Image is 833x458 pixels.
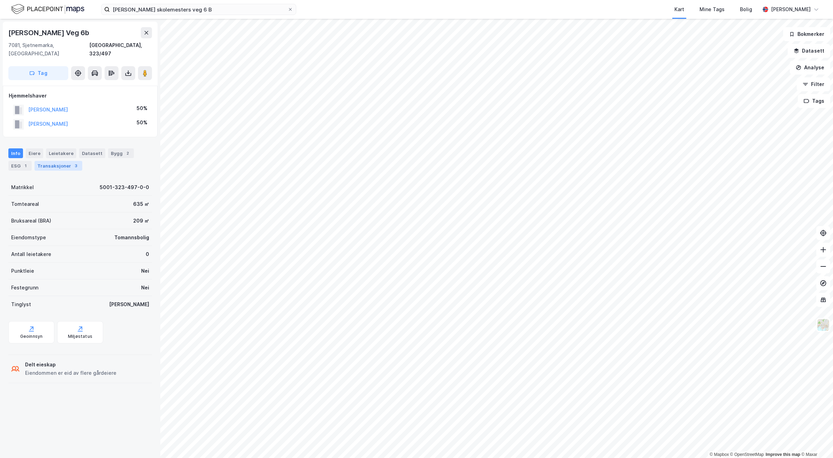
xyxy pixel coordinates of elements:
div: Info [8,148,23,158]
div: [GEOGRAPHIC_DATA], 323/497 [89,41,152,58]
button: Bokmerker [783,27,830,41]
div: 0 [146,250,149,258]
div: 1 [22,162,29,169]
div: 5001-323-497-0-0 [100,183,149,192]
div: Nei [141,284,149,292]
div: Miljøstatus [68,334,92,339]
div: 7081, Sjetnemarka, [GEOGRAPHIC_DATA] [8,41,89,58]
div: Antall leietakere [11,250,51,258]
img: logo.f888ab2527a4732fd821a326f86c7f29.svg [11,3,84,15]
iframe: Chat Widget [798,425,833,458]
div: Festegrunn [11,284,38,292]
div: 209 ㎡ [133,217,149,225]
div: Tomannsbolig [114,233,149,242]
div: ESG [8,161,32,171]
div: 50% [137,118,147,127]
div: Bruksareal (BRA) [11,217,51,225]
div: 2 [124,150,131,157]
div: [PERSON_NAME] Veg 6b [8,27,91,38]
a: Improve this map [766,452,800,457]
div: Geoinnsyn [20,334,43,339]
div: Datasett [79,148,105,158]
a: Mapbox [710,452,729,457]
div: Leietakere [46,148,76,158]
div: Kontrollprogram for chat [798,425,833,458]
button: Datasett [788,44,830,58]
input: Søk på adresse, matrikkel, gårdeiere, leietakere eller personer [110,4,288,15]
button: Analyse [790,61,830,75]
div: Delt eieskap [25,360,116,369]
div: Nei [141,267,149,275]
div: Punktleie [11,267,34,275]
div: Hjemmelshaver [9,92,152,100]
div: Bygg [108,148,134,158]
div: Kart [674,5,684,14]
button: Tag [8,66,68,80]
div: 635 ㎡ [133,200,149,208]
div: Bolig [740,5,752,14]
a: OpenStreetMap [730,452,764,457]
div: [PERSON_NAME] [109,300,149,309]
div: Matrikkel [11,183,34,192]
div: Eiendomstype [11,233,46,242]
div: 50% [137,104,147,112]
div: Tinglyst [11,300,31,309]
div: [PERSON_NAME] [771,5,811,14]
div: Tomteareal [11,200,39,208]
div: Transaksjoner [35,161,82,171]
button: Filter [797,77,830,91]
div: Mine Tags [700,5,725,14]
div: Eiendommen er eid av flere gårdeiere [25,369,116,377]
img: Z [817,318,830,332]
div: 3 [72,162,79,169]
div: Eiere [26,148,43,158]
button: Tags [798,94,830,108]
